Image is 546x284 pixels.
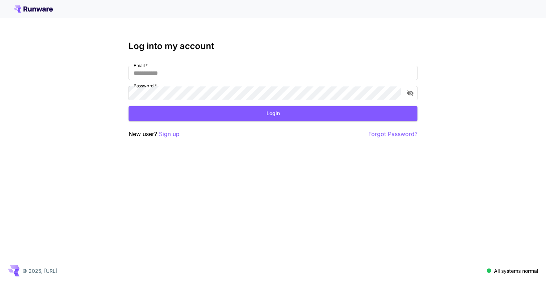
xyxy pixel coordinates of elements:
[404,87,417,100] button: toggle password visibility
[129,41,417,51] h3: Log into my account
[494,267,538,275] p: All systems normal
[129,106,417,121] button: Login
[134,62,148,69] label: Email
[134,83,157,89] label: Password
[129,130,179,139] p: New user?
[159,130,179,139] button: Sign up
[22,267,57,275] p: © 2025, [URL]
[368,130,417,139] button: Forgot Password?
